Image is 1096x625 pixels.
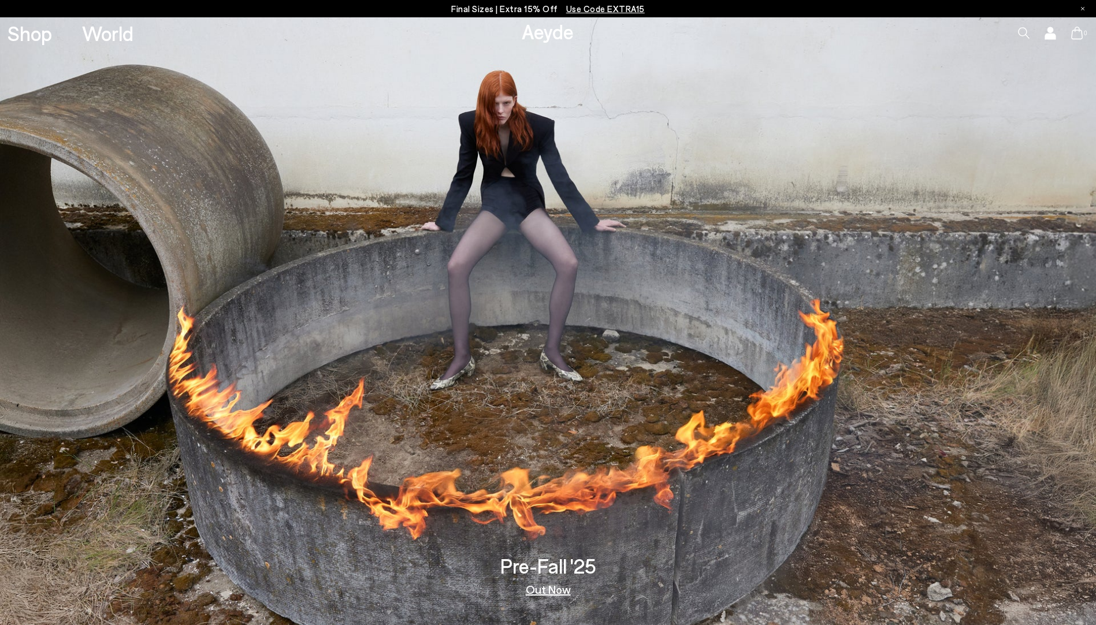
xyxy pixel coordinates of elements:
span: 0 [1083,30,1088,36]
a: World [82,23,133,43]
p: Final Sizes | Extra 15% Off [451,2,645,16]
a: Out Now [526,583,571,595]
a: 0 [1071,27,1083,39]
a: Shop [8,23,52,43]
h3: Pre-Fall '25 [500,556,596,576]
a: Aeyde [522,19,574,43]
span: Navigate to /collections/ss25-final-sizes [566,3,645,14]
